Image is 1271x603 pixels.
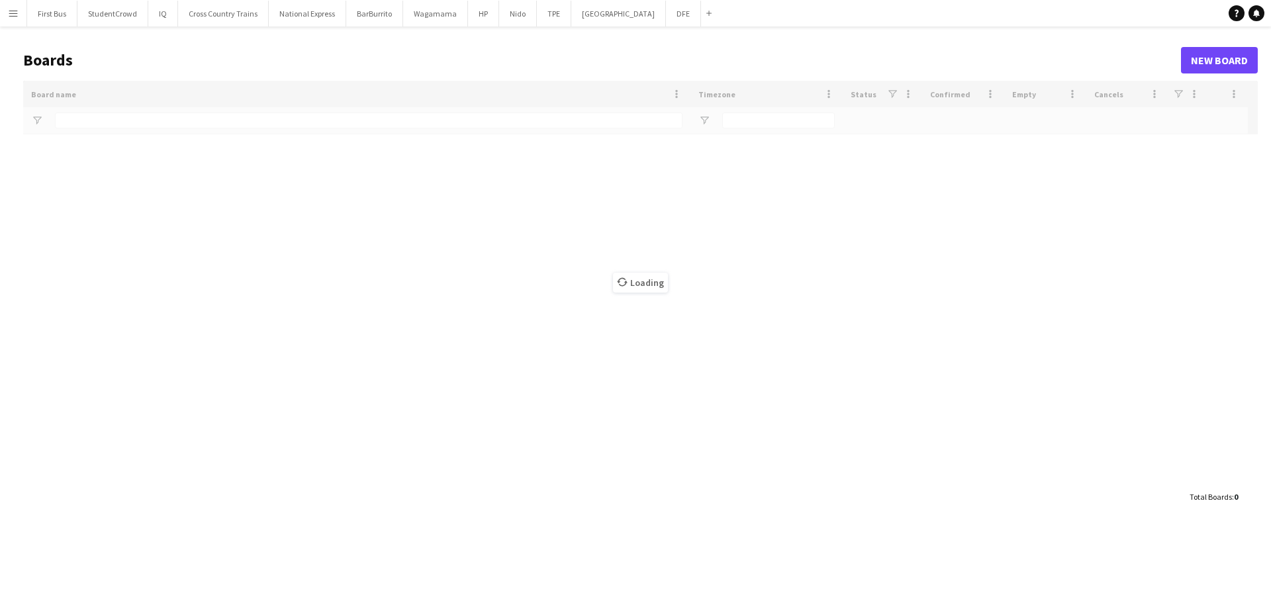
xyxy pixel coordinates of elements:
[403,1,468,26] button: Wagamama
[346,1,403,26] button: BarBurrito
[269,1,346,26] button: National Express
[499,1,537,26] button: Nido
[571,1,666,26] button: [GEOGRAPHIC_DATA]
[148,1,178,26] button: IQ
[27,1,77,26] button: First Bus
[1181,47,1258,73] a: New Board
[468,1,499,26] button: HP
[178,1,269,26] button: Cross Country Trains
[1190,484,1238,510] div: :
[1234,492,1238,502] span: 0
[1190,492,1232,502] span: Total Boards
[23,50,1181,70] h1: Boards
[77,1,148,26] button: StudentCrowd
[537,1,571,26] button: TPE
[666,1,701,26] button: DFE
[613,273,668,293] span: Loading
